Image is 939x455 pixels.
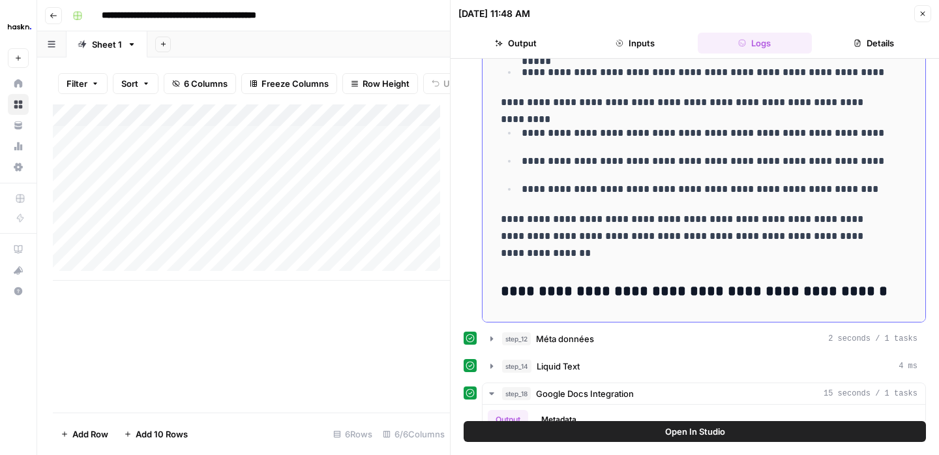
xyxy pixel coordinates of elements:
[342,73,418,94] button: Row Height
[578,33,692,54] button: Inputs
[363,77,410,90] span: Row Height
[665,425,725,438] span: Open In Studio
[378,424,450,445] div: 6/6 Columns
[136,428,188,441] span: Add 10 Rows
[488,410,528,430] button: Output
[536,387,634,400] span: Google Docs Integration
[483,328,925,349] button: 2 seconds / 1 tasks
[67,77,87,90] span: Filter
[8,115,29,136] a: Your Data
[464,421,926,442] button: Open In Studio
[328,424,378,445] div: 6 Rows
[8,239,29,260] a: AirOps Academy
[423,73,474,94] button: Undo
[537,360,580,373] span: Liquid Text
[113,73,158,94] button: Sort
[184,77,228,90] span: 6 Columns
[164,73,236,94] button: 6 Columns
[121,77,138,90] span: Sort
[8,10,29,43] button: Workspace: Haskn
[443,77,466,90] span: Undo
[458,33,573,54] button: Output
[72,428,108,441] span: Add Row
[261,77,329,90] span: Freeze Columns
[8,73,29,94] a: Home
[8,260,28,280] div: What's new?
[92,38,122,51] div: Sheet 1
[483,383,925,404] button: 15 seconds / 1 tasks
[533,410,584,430] button: Metadata
[502,332,531,345] span: step_12
[502,360,531,373] span: step_14
[899,360,917,372] span: 4 ms
[58,73,108,94] button: Filter
[241,73,337,94] button: Freeze Columns
[824,388,917,400] span: 15 seconds / 1 tasks
[8,260,29,281] button: What's new?
[698,33,812,54] button: Logs
[502,387,531,400] span: step_18
[67,31,147,57] a: Sheet 1
[483,356,925,377] button: 4 ms
[53,424,116,445] button: Add Row
[8,94,29,115] a: Browse
[8,15,31,39] img: Haskn Logo
[828,333,917,345] span: 2 seconds / 1 tasks
[458,7,530,20] div: [DATE] 11:48 AM
[8,281,29,302] button: Help + Support
[536,332,594,345] span: Méta données
[8,136,29,157] a: Usage
[116,424,196,445] button: Add 10 Rows
[8,157,29,178] a: Settings
[817,33,931,54] button: Details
